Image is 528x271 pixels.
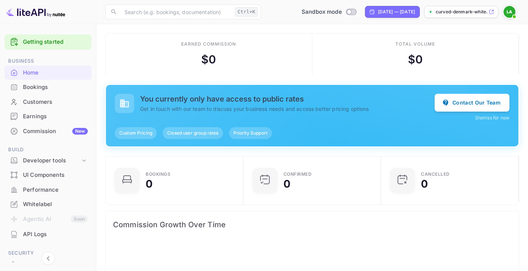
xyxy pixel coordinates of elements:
p: Get in touch with our team to discuss your business needs and access better pricing options [140,105,435,113]
div: 0 [421,179,428,189]
div: Switch to Production mode [299,8,359,16]
a: Whitelabel [4,197,92,211]
div: Bookings [23,83,88,92]
a: Bookings [4,80,92,94]
div: Commission [23,127,88,136]
div: Getting started [4,34,92,50]
div: New [72,128,88,135]
span: Custom Pricing [115,130,157,136]
div: Bookings [4,80,92,95]
div: Total volume [395,41,435,47]
input: Search (e.g. bookings, documentation) [120,4,232,19]
span: Security [4,249,92,257]
div: CANCELLED [421,172,450,176]
a: Getting started [23,38,88,46]
a: Customers [4,95,92,109]
div: [DATE] — [DATE] [378,9,415,15]
span: Priority Support [229,130,272,136]
div: 0 [146,179,153,189]
button: Collapse navigation [41,252,55,265]
a: Earnings [4,109,92,123]
p: curved-denmark-white.n... [436,9,487,15]
div: $ 0 [201,51,216,68]
div: $ 0 [408,51,423,68]
button: Dismiss for now [475,115,509,121]
div: Developer tools [4,154,92,167]
span: Build [4,146,92,154]
span: Closed user group rates [163,130,223,136]
div: Earned commission [181,41,236,47]
div: API Logs [23,230,88,239]
div: Ctrl+K [235,7,258,17]
div: Earnings [4,109,92,124]
span: Business [4,57,92,65]
div: API Logs [4,227,92,242]
div: Customers [23,98,88,106]
div: 0 [283,179,290,189]
div: UI Components [23,171,88,179]
div: Developer tools [23,156,80,165]
div: Home [23,69,88,77]
span: Commission Growth Over Time [113,219,511,231]
div: Earnings [23,112,88,121]
a: UI Components [4,168,92,182]
img: LiteAPI logo [6,6,65,18]
a: CommissionNew [4,124,92,138]
a: Team management [4,257,92,271]
a: Performance [4,183,92,196]
button: Contact Our Team [435,94,509,112]
div: Bookings [146,172,170,176]
div: CommissionNew [4,124,92,139]
a: API Logs [4,227,92,241]
div: Whitelabel [23,200,88,209]
span: Sandbox mode [302,8,342,16]
h5: You currently only have access to public rates [140,95,435,103]
div: Whitelabel [4,197,92,212]
div: Performance [23,186,88,194]
img: Leyla Allahverdiyeva [504,6,515,18]
div: Team management [23,260,88,269]
div: Home [4,66,92,80]
a: Home [4,66,92,79]
div: Confirmed [283,172,312,176]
